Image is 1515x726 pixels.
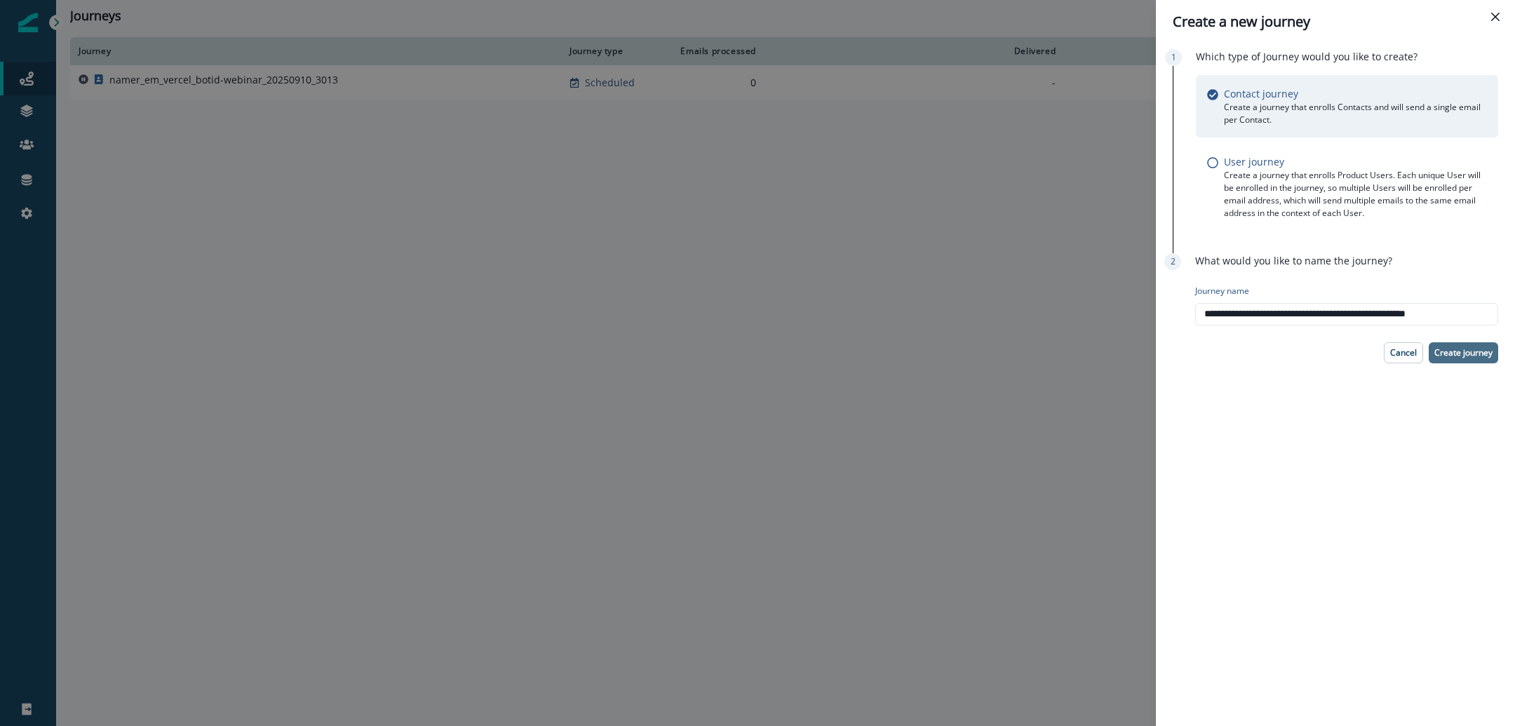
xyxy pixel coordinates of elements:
p: User journey [1224,154,1284,169]
p: Contact journey [1224,86,1298,101]
div: Create a new journey [1173,11,1498,32]
p: Which type of Journey would you like to create? [1196,49,1418,64]
p: 1 [1171,51,1176,64]
p: Create a journey that enrolls Product Users. Each unique User will be enrolled in the journey, so... [1224,169,1487,220]
button: Create journey [1429,342,1498,363]
p: Cancel [1390,348,1417,358]
p: Create journey [1434,348,1493,358]
p: 2 [1171,255,1176,268]
p: What would you like to name the journey? [1195,253,1392,268]
p: Create a journey that enrolls Contacts and will send a single email per Contact. [1224,101,1487,126]
button: Close [1484,6,1507,28]
p: Journey name [1195,285,1249,297]
button: Cancel [1384,342,1423,363]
